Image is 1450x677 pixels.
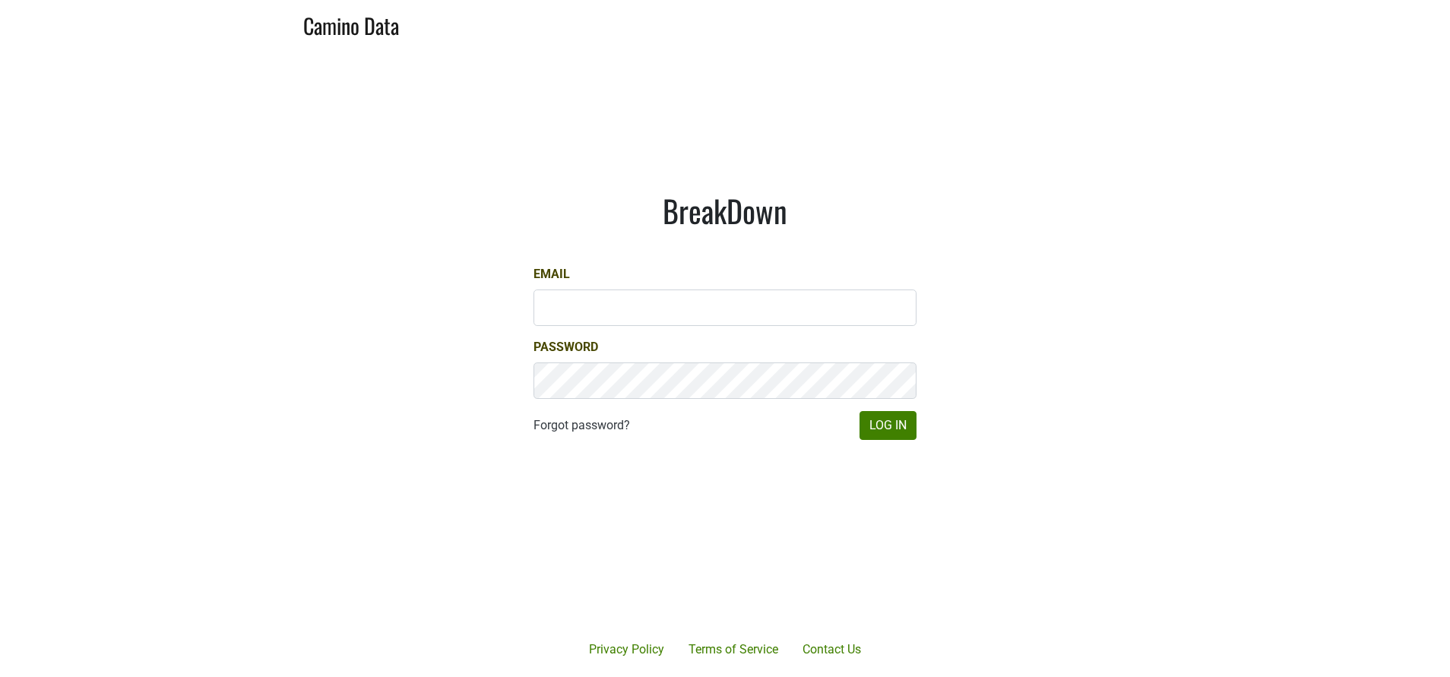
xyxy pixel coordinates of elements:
a: Terms of Service [676,634,790,665]
label: Email [533,265,570,283]
a: Privacy Policy [577,634,676,665]
h1: BreakDown [533,192,917,229]
a: Contact Us [790,634,873,665]
button: Log In [860,411,917,440]
label: Password [533,338,598,356]
a: Camino Data [303,6,399,42]
a: Forgot password? [533,416,630,435]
